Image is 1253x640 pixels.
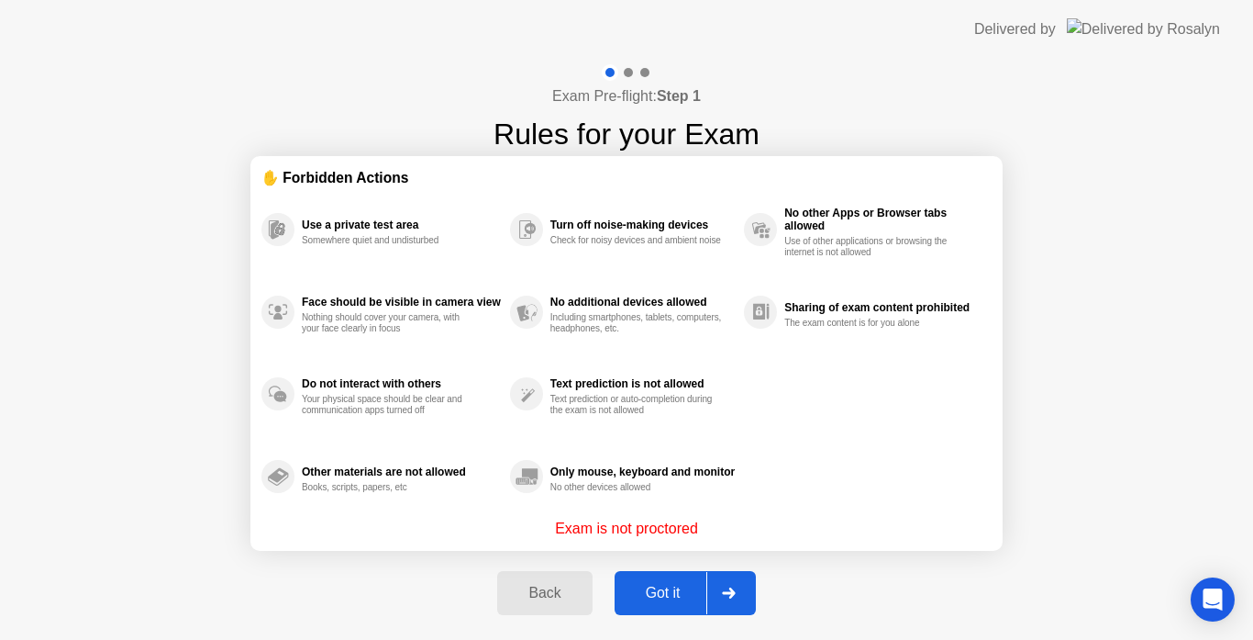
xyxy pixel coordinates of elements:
[784,207,982,232] div: No other Apps or Browser tabs allowed
[493,112,760,156] h1: Rules for your Exam
[555,518,698,540] p: Exam is not proctored
[497,571,592,615] button: Back
[302,219,501,231] div: Use a private test area
[302,394,475,416] div: Your physical space should be clear and communication apps turned off
[552,85,701,107] h4: Exam Pre-flight:
[302,466,501,478] div: Other materials are not allowed
[261,167,992,188] div: ✋ Forbidden Actions
[615,571,756,615] button: Got it
[784,301,982,314] div: Sharing of exam content prohibited
[974,18,1056,40] div: Delivered by
[784,318,958,329] div: The exam content is for you alone
[302,235,475,246] div: Somewhere quiet and undisturbed
[302,482,475,493] div: Books, scripts, papers, etc
[302,377,501,390] div: Do not interact with others
[550,219,735,231] div: Turn off noise-making devices
[550,466,735,478] div: Only mouse, keyboard and monitor
[550,377,735,390] div: Text prediction is not allowed
[620,585,706,601] div: Got it
[1191,578,1235,622] div: Open Intercom Messenger
[503,585,586,601] div: Back
[550,482,724,493] div: No other devices allowed
[1067,18,1220,39] img: Delivered by Rosalyn
[784,236,958,258] div: Use of other applications or browsing the internet is not allowed
[302,312,475,334] div: Nothing should cover your camera, with your face clearly in focus
[302,296,501,309] div: Face should be visible in camera view
[550,235,724,246] div: Check for noisy devices and ambient noise
[657,88,701,104] b: Step 1
[550,394,724,416] div: Text prediction or auto-completion during the exam is not allowed
[550,296,735,309] div: No additional devices allowed
[550,312,724,334] div: Including smartphones, tablets, computers, headphones, etc.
